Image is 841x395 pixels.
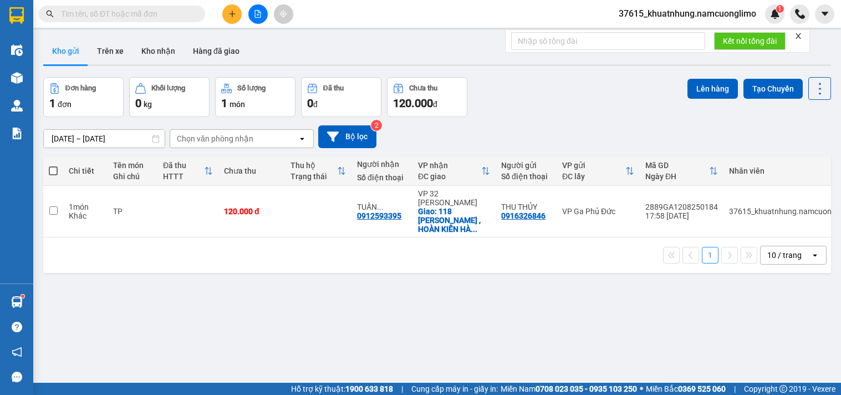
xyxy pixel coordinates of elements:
button: Số lượng1món [215,77,295,117]
button: Kết nối tổng đài [714,32,786,50]
button: Hàng đã giao [184,38,248,64]
button: Đã thu0đ [301,77,381,117]
div: Số điện thoại [501,172,551,181]
span: Hỗ trợ kỹ thuật: [291,383,393,395]
img: solution-icon [11,128,23,139]
div: Chi tiết [69,166,102,175]
button: Đơn hàng1đơn [43,77,124,117]
button: Kho nhận [132,38,184,64]
span: đ [313,100,318,109]
span: 1 [221,97,227,110]
div: 120.000 đ [224,207,279,216]
span: Kết nối tổng đài [723,35,777,47]
div: VP gửi [562,161,625,170]
div: 10 / trang [767,250,802,261]
span: Cung cấp máy in - giấy in: [411,383,498,395]
div: Ngày ĐH [645,172,709,181]
div: 0912593395 [357,211,401,220]
img: icon-new-feature [770,9,780,19]
span: close [794,32,802,40]
span: ⚪️ [640,387,643,391]
div: Thu hộ [290,161,337,170]
span: search [46,10,54,18]
button: Trên xe [88,38,132,64]
img: logo-vxr [9,7,24,24]
svg: open [298,134,307,143]
svg: open [811,251,819,260]
button: aim [274,4,293,24]
div: Người nhận [357,160,407,169]
button: Chưa thu120.000đ [387,77,467,117]
button: caret-down [815,4,834,24]
span: caret-down [820,9,830,19]
span: 0 [135,97,141,110]
sup: 2 [371,120,382,131]
button: Kho gửi [43,38,88,64]
img: warehouse-icon [11,296,23,308]
span: aim [279,10,287,18]
strong: 1900 633 818 [345,384,393,393]
span: | [401,383,403,395]
div: 2889GA1208250184 [645,202,718,211]
div: Số điện thoại [357,173,407,182]
div: Giao: 118 LÊ DUẨN , HOÀN KIẾN HÀ NỘI [418,207,490,234]
span: question-circle [12,322,22,332]
span: đ [433,100,437,109]
div: Chọn văn phòng nhận [177,133,253,144]
div: Mã GD [645,161,709,170]
div: VP Ga Phủ Đức [562,207,634,216]
span: copyright [779,385,787,393]
span: 1 [49,97,55,110]
button: file-add [248,4,268,24]
div: Đã thu [323,84,344,92]
div: Đã thu [163,161,204,170]
div: Chưa thu [224,166,279,175]
div: Chưa thu [409,84,437,92]
span: đơn [58,100,72,109]
img: warehouse-icon [11,44,23,56]
div: VP 32 [PERSON_NAME] [418,189,490,207]
button: Bộ lọc [318,125,376,148]
div: 17:58 [DATE] [645,211,718,220]
span: Miền Bắc [646,383,726,395]
div: ĐC lấy [562,172,625,181]
th: Toggle SortBy [640,156,723,186]
th: Toggle SortBy [285,156,351,186]
span: notification [12,347,22,357]
span: file-add [254,10,262,18]
span: ... [471,225,477,234]
span: plus [228,10,236,18]
img: warehouse-icon [11,100,23,112]
strong: 0369 525 060 [678,384,726,393]
th: Toggle SortBy [557,156,640,186]
button: Lên hàng [687,79,738,99]
div: Đơn hàng [65,84,96,92]
span: | [734,383,736,395]
div: Người gửi [501,161,551,170]
span: Miền Nam [501,383,637,395]
span: ... [377,202,384,211]
img: warehouse-icon [11,72,23,84]
div: THU THỦY [501,202,551,211]
img: phone-icon [795,9,805,19]
div: TUẤN KHANH [357,202,407,211]
div: Khối lượng [151,84,185,92]
button: plus [222,4,242,24]
div: Khác [69,211,102,220]
span: món [230,100,245,109]
div: Ghi chú [113,172,152,181]
div: VP nhận [418,161,481,170]
span: message [12,372,22,382]
div: HTTT [163,172,204,181]
sup: 1 [776,5,784,13]
div: TP [113,207,152,216]
span: 0 [307,97,313,110]
span: 37615_khuatnhung.namcuonglimo [610,7,765,21]
button: Tạo Chuyến [743,79,803,99]
strong: 0708 023 035 - 0935 103 250 [536,384,637,393]
span: 1 [778,5,782,13]
th: Toggle SortBy [412,156,496,186]
div: 1 món [69,202,102,211]
input: Select a date range. [44,130,165,148]
button: Khối lượng0kg [129,77,210,117]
